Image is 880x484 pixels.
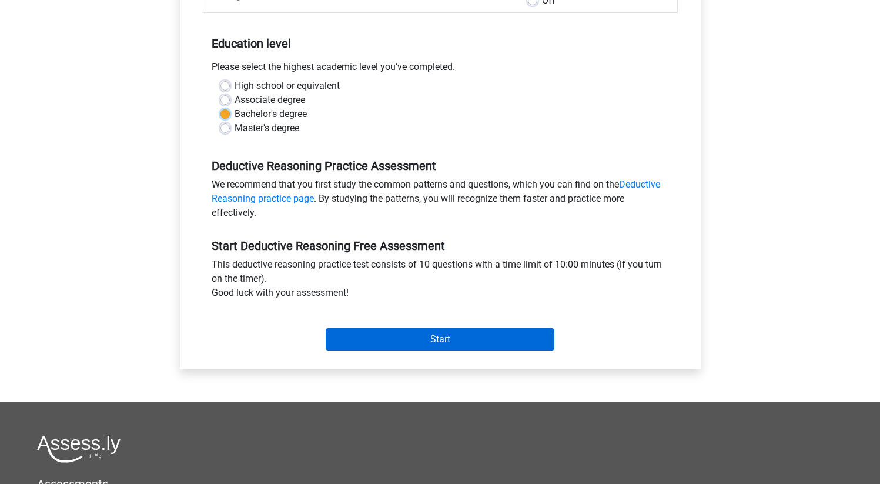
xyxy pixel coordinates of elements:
[235,79,340,93] label: High school or equivalent
[212,239,669,253] h5: Start Deductive Reasoning Free Assessment
[37,435,121,463] img: Assessly logo
[235,107,307,121] label: Bachelor's degree
[203,258,678,305] div: This deductive reasoning practice test consists of 10 questions with a time limit of 10:00 minute...
[326,328,554,351] input: Start
[212,159,669,173] h5: Deductive Reasoning Practice Assessment
[235,121,299,135] label: Master's degree
[212,32,669,55] h5: Education level
[203,60,678,79] div: Please select the highest academic level you’ve completed.
[203,178,678,225] div: We recommend that you first study the common patterns and questions, which you can find on the . ...
[235,93,305,107] label: Associate degree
